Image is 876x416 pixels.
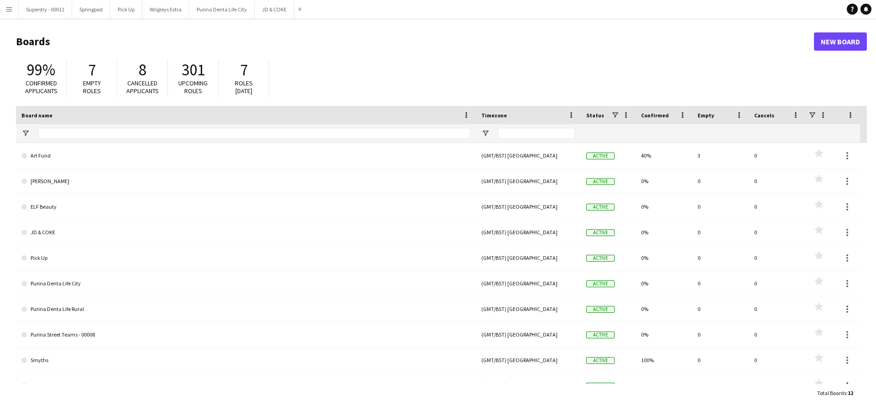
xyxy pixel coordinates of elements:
div: (GMT/BST) [GEOGRAPHIC_DATA] [476,373,581,398]
div: (GMT/BST) [GEOGRAPHIC_DATA] [476,220,581,245]
div: 0 [749,220,805,245]
a: Art Fund [21,143,470,169]
input: Board name Filter Input [38,128,470,139]
span: Roles [DATE] [235,79,253,95]
span: 12 [848,390,853,396]
div: 0 [749,169,805,194]
a: Pick Up [21,245,470,271]
span: Board name [21,112,52,119]
div: (GMT/BST) [GEOGRAPHIC_DATA] [476,169,581,194]
div: 0 [692,194,749,219]
span: 7 [88,60,96,80]
div: 0 [749,245,805,270]
div: 40% [636,143,692,168]
span: Active [586,229,615,236]
div: : [817,384,853,402]
div: 0 [749,194,805,219]
a: Purina Denta Life Rural [21,296,470,322]
a: Purina Denta Life City [21,271,470,296]
a: [PERSON_NAME] [21,169,470,194]
span: Active [586,357,615,364]
a: Smyths [21,348,470,373]
div: 0% [636,296,692,321]
a: New Board [814,32,867,51]
div: 0 [692,271,749,296]
div: (GMT/BST) [GEOGRAPHIC_DATA] [476,348,581,373]
div: 0 [692,322,749,347]
div: 0% [636,322,692,347]
span: Confirmed applicants [25,79,57,95]
div: 0% [636,169,692,194]
button: Pick Up [110,0,142,18]
span: Active [586,383,615,390]
span: Empty roles [83,79,101,95]
button: Wrigleys Extra [142,0,189,18]
div: 0 [692,245,749,270]
div: 0 [749,322,805,347]
div: 0% [636,220,692,245]
span: Active [586,204,615,211]
h1: Boards [16,35,814,48]
div: 0% [636,194,692,219]
div: 0 [692,296,749,321]
div: 0 [692,348,749,373]
span: Cancelled applicants [126,79,159,95]
span: Upcoming roles [178,79,208,95]
span: 301 [182,60,205,80]
span: 8 [139,60,146,80]
div: 0 [749,296,805,321]
span: Empty [698,112,714,119]
div: (GMT/BST) [GEOGRAPHIC_DATA] [476,322,581,347]
div: (GMT/BST) [GEOGRAPHIC_DATA] [476,296,581,321]
span: Active [586,255,615,262]
a: Purina Street Teams - 00008 [21,322,470,348]
div: 0% [636,373,692,398]
span: Active [586,153,615,159]
div: 100% [636,348,692,373]
span: Active [586,280,615,287]
button: Superdry - 00011 [19,0,72,18]
span: Status [586,112,604,119]
span: Cancels [754,112,774,119]
div: 0 [692,373,749,398]
div: 3 [692,143,749,168]
a: Springpod [21,373,470,399]
div: 0 [749,348,805,373]
button: Open Filter Menu [481,129,490,137]
a: ELF Beauty [21,194,470,220]
div: 0 [749,373,805,398]
button: JD & COKE [255,0,294,18]
span: Active [586,332,615,338]
span: Timezone [481,112,507,119]
div: 0% [636,245,692,270]
div: (GMT/BST) [GEOGRAPHIC_DATA] [476,245,581,270]
span: Confirmed [641,112,669,119]
span: Active [586,178,615,185]
span: 7 [240,60,248,80]
div: (GMT/BST) [GEOGRAPHIC_DATA] [476,194,581,219]
button: Open Filter Menu [21,129,30,137]
input: Timezone Filter Input [498,128,575,139]
span: Active [586,306,615,313]
button: Springpod [72,0,110,18]
div: 0 [692,220,749,245]
span: Total Boards [817,390,846,396]
div: (GMT/BST) [GEOGRAPHIC_DATA] [476,143,581,168]
div: (GMT/BST) [GEOGRAPHIC_DATA] [476,271,581,296]
div: 0 [692,169,749,194]
div: 0 [749,271,805,296]
a: JD & COKE [21,220,470,245]
button: Purina Denta Life City [189,0,255,18]
div: 0 [749,143,805,168]
span: 99% [27,60,55,80]
div: 0% [636,271,692,296]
